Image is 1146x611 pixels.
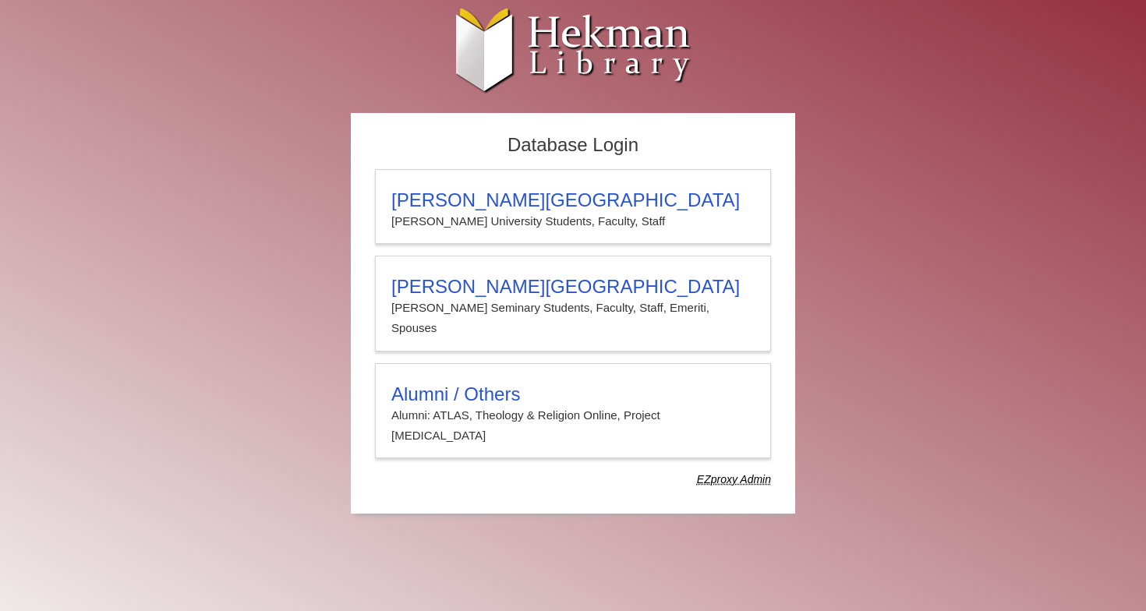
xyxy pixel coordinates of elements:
[367,129,779,161] h2: Database Login
[391,405,755,447] p: Alumni: ATLAS, Theology & Religion Online, Project [MEDICAL_DATA]
[375,256,771,351] a: [PERSON_NAME][GEOGRAPHIC_DATA][PERSON_NAME] Seminary Students, Faculty, Staff, Emeriti, Spouses
[391,276,755,298] h3: [PERSON_NAME][GEOGRAPHIC_DATA]
[391,383,755,447] summary: Alumni / OthersAlumni: ATLAS, Theology & Religion Online, Project [MEDICAL_DATA]
[375,169,771,244] a: [PERSON_NAME][GEOGRAPHIC_DATA][PERSON_NAME] University Students, Faculty, Staff
[391,189,755,211] h3: [PERSON_NAME][GEOGRAPHIC_DATA]
[697,473,771,486] dfn: Use Alumni login
[391,298,755,339] p: [PERSON_NAME] Seminary Students, Faculty, Staff, Emeriti, Spouses
[391,211,755,231] p: [PERSON_NAME] University Students, Faculty, Staff
[391,383,755,405] h3: Alumni / Others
